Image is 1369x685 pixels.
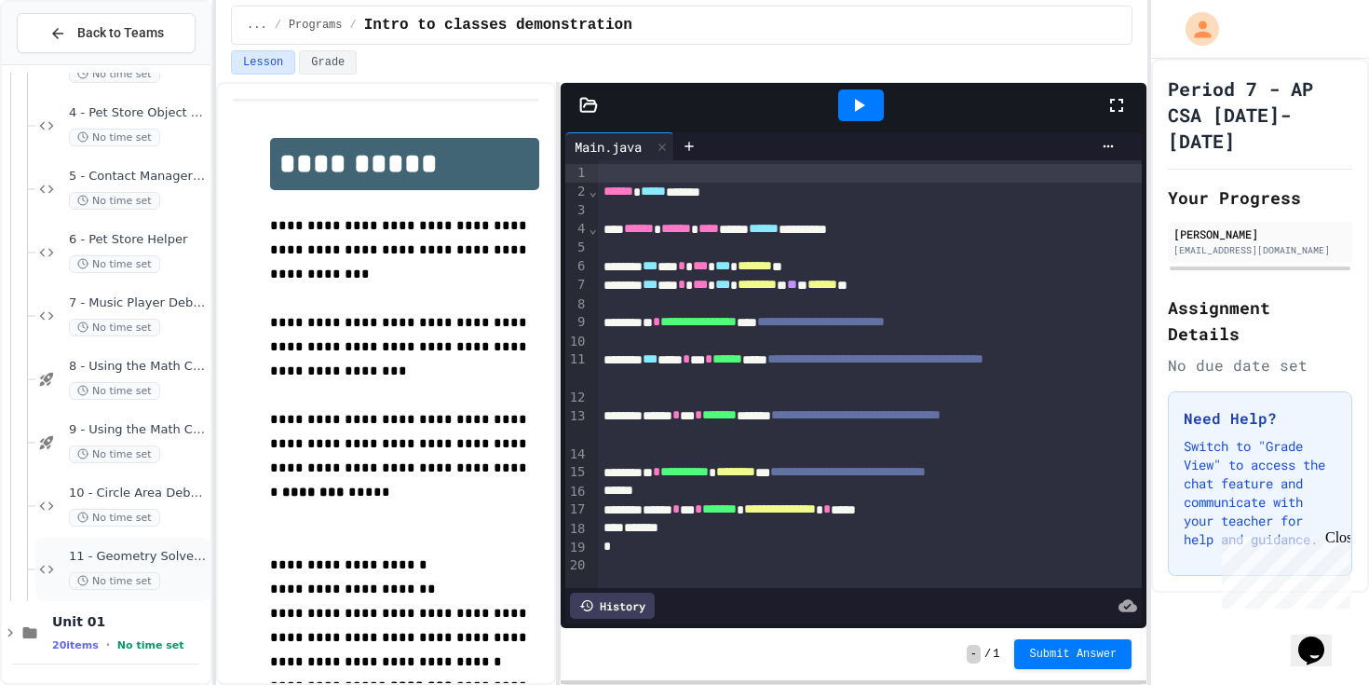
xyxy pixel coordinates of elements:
[565,445,589,464] div: 14
[565,313,589,332] div: 9
[565,239,589,257] div: 5
[1168,295,1352,347] h2: Assignment Details
[52,613,207,630] span: Unit 01
[69,359,207,375] span: 8 - Using the Math Class I
[565,407,589,445] div: 13
[69,382,160,400] span: No time set
[1168,354,1352,377] div: No due date set
[565,164,589,183] div: 1
[52,639,99,651] span: 20 items
[565,220,589,239] div: 4
[588,184,597,199] span: Fold line
[77,23,164,43] span: Back to Teams
[1184,437,1336,549] p: Switch to "Grade View" to access the chat feature and communicate with your teacher for help and ...
[565,333,589,351] div: 10
[69,129,160,146] span: No time set
[1029,647,1117,662] span: Submit Answer
[69,319,160,336] span: No time set
[69,192,160,210] span: No time set
[117,639,184,651] span: No time set
[69,232,207,248] span: 6 - Pet Store Helper
[69,105,207,121] span: 4 - Pet Store Object Creator
[69,65,160,83] span: No time set
[1168,75,1352,154] h1: Period 7 - AP CSA [DATE]-[DATE]
[231,50,295,75] button: Lesson
[565,132,674,160] div: Main.java
[69,295,207,311] span: 7 - Music Player Debugger
[69,445,160,463] span: No time set
[565,520,589,539] div: 18
[7,7,129,118] div: Chat with us now!Close
[1168,185,1352,211] h2: Your Progress
[1214,529,1350,609] iframe: chat widget
[247,18,267,33] span: ...
[1173,226,1347,242] div: [PERSON_NAME]
[565,137,651,157] div: Main.java
[565,483,589,501] div: 16
[993,647,999,662] span: 1
[350,18,357,33] span: /
[364,14,632,36] span: Intro to classes demonstration
[1291,610,1350,666] iframe: chat widget
[565,389,589,407] div: 12
[565,556,589,575] div: 20
[565,183,589,201] div: 2
[69,169,207,185] span: 5 - Contact Manager Debug
[275,18,281,33] span: /
[1173,243,1347,257] div: [EMAIL_ADDRESS][DOMAIN_NAME]
[289,18,343,33] span: Programs
[17,13,196,53] button: Back to Teams
[69,509,160,527] span: No time set
[565,539,589,557] div: 19
[69,572,160,590] span: No time set
[69,549,207,565] span: 11 - Geometry Solver Pro
[106,637,110,652] span: •
[565,257,589,276] div: 6
[565,201,589,220] div: 3
[69,255,160,273] span: No time set
[565,276,589,295] div: 7
[984,647,991,662] span: /
[1184,407,1336,430] h3: Need Help?
[565,295,589,314] div: 8
[570,593,655,619] div: History
[1014,639,1132,669] button: Submit Answer
[565,500,589,519] div: 17
[588,221,597,236] span: Fold line
[967,645,981,664] span: -
[1166,7,1224,50] div: My Account
[565,463,589,482] div: 15
[69,486,207,501] span: 10 - Circle Area Debugger
[299,50,357,75] button: Grade
[565,350,589,389] div: 11
[69,422,207,438] span: 9 - Using the Math Class II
